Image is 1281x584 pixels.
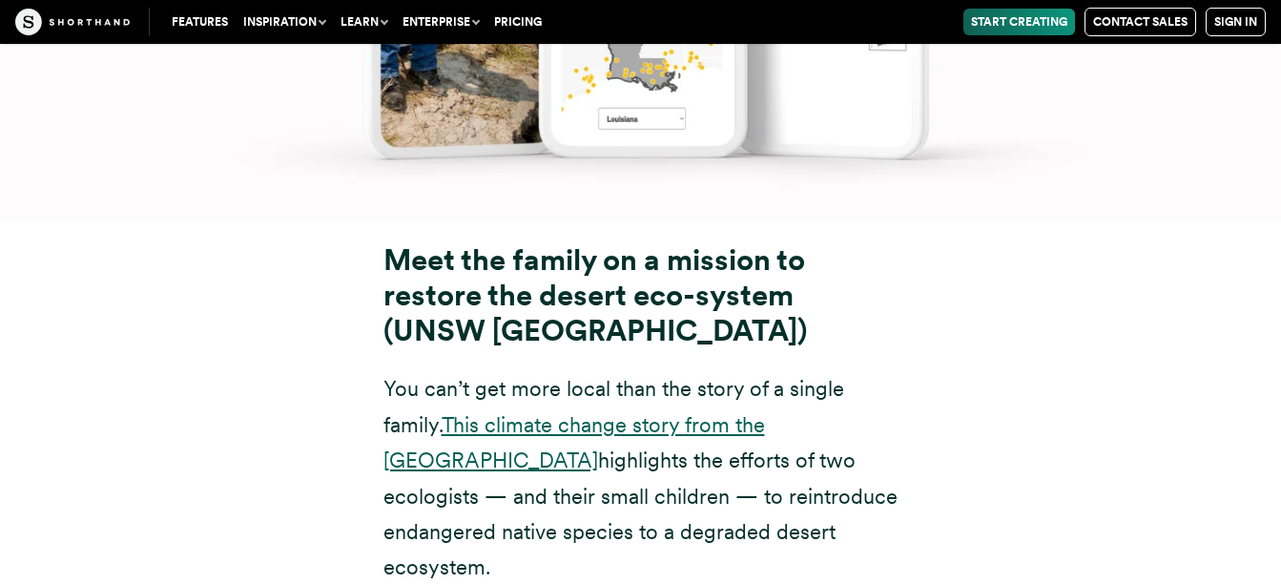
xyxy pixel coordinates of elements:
a: Start Creating [963,9,1075,35]
a: Sign in [1206,8,1266,36]
a: Contact Sales [1085,8,1196,36]
img: The Craft [15,9,130,35]
a: Pricing [486,9,549,35]
button: Enterprise [395,9,486,35]
a: Features [164,9,236,35]
button: Learn [333,9,395,35]
strong: Meet the family on a mission to restore the desert eco-system (UNSW [GEOGRAPHIC_DATA]) [383,242,807,348]
a: This climate change story from the [GEOGRAPHIC_DATA] [383,412,765,472]
button: Inspiration [236,9,333,35]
